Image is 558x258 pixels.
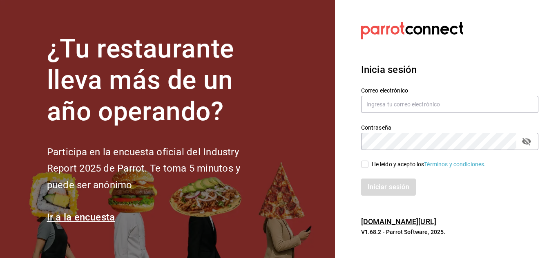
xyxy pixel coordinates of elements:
input: Ingresa tu correo electrónico [361,96,538,113]
h3: Inicia sesión [361,62,538,77]
label: Contraseña [361,125,538,130]
div: He leído y acepto los [372,160,486,169]
h1: ¿Tu restaurante lleva más de un año operando? [47,33,268,127]
h2: Participa en la encuesta oficial del Industry Report 2025 de Parrot. Te toma 5 minutos y puede se... [47,144,268,194]
button: passwordField [520,135,533,148]
label: Correo electrónico [361,88,538,93]
a: Términos y condiciones. [424,161,486,168]
a: [DOMAIN_NAME][URL] [361,217,436,226]
p: V1.68.2 - Parrot Software, 2025. [361,228,538,236]
a: Ir a la encuesta [47,212,115,223]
